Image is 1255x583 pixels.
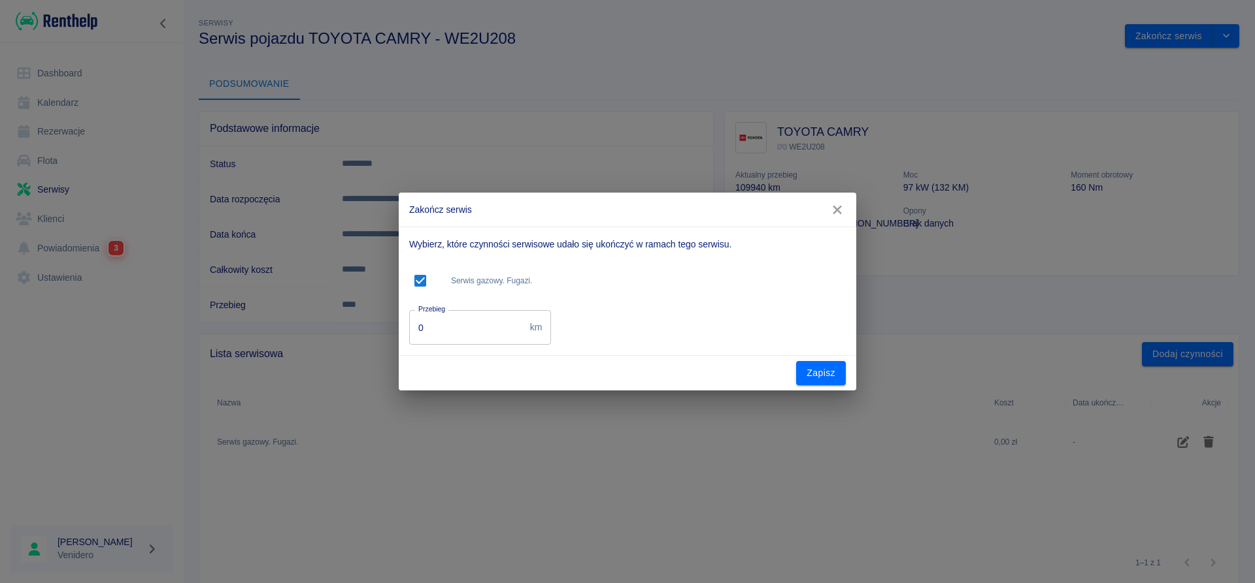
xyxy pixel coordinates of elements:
button: Zapisz [796,361,846,385]
h2: Zakończ serwis [399,193,856,227]
p: Wybierz, które czynności serwisowe udało się ukończyć w ramach tego serwisu. [409,238,846,251]
p: km [530,321,543,334]
label: Przebieg [418,304,445,314]
span: Serwis gazowy. Fugazi. [451,275,841,287]
div: Serwis gazowy. Fugazi. [409,262,846,300]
